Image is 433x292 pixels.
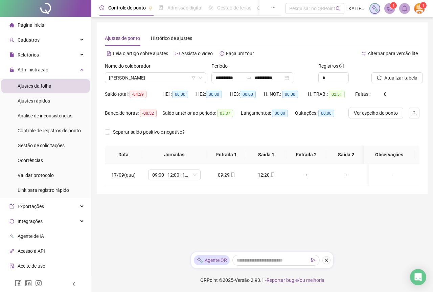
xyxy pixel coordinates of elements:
div: + [292,171,321,179]
span: audit [9,264,14,268]
label: Nome do colaborador [105,62,155,70]
th: Data [105,145,142,164]
span: 00:00 [272,110,288,117]
span: Análise de inconsistências [18,113,72,118]
img: sparkle-icon.fc2bf0ac1784a2077858766a79e2daf3.svg [197,257,203,264]
span: Ajustes rápidos [18,98,50,104]
div: Banco de horas: [105,109,162,117]
span: instagram [35,280,42,287]
span: mobile [230,173,235,177]
span: linkedin [25,280,32,287]
span: Relatórios [18,52,39,58]
th: Saída 2 [326,145,366,164]
div: HE 2: [196,90,230,98]
span: 00:00 [282,91,298,98]
span: info-circle [339,64,344,68]
div: Saldo total: [105,90,162,98]
span: 1 [422,3,425,8]
span: Faça um tour [226,51,254,56]
th: Entrada 1 [206,145,246,164]
th: Jornadas [142,145,206,164]
span: 02:51 [329,91,345,98]
span: lock [9,67,14,72]
span: 00:00 [318,110,334,117]
div: 12:20 [252,171,281,179]
span: export [9,204,14,209]
span: Controle de ponto [108,5,146,10]
span: KALIFAS [348,5,365,12]
span: Faltas: [355,91,370,97]
span: -00:52 [140,110,157,117]
span: 1 [392,3,395,8]
div: HE 1: [162,90,196,98]
span: clock-circle [99,5,104,10]
span: user-add [9,38,14,42]
span: Link para registro rápido [18,187,69,193]
span: 00:00 [172,91,188,98]
span: Atualizar tabela [384,74,417,82]
div: - [374,171,414,179]
div: Open Intercom Messenger [410,269,426,285]
span: upload [411,110,417,116]
span: Histórico de ajustes [151,36,192,41]
img: 73852 [414,3,425,14]
span: Observações [369,151,409,158]
span: Administração [18,67,48,72]
span: Página inicial [18,22,45,28]
span: down [198,76,202,80]
div: Agente QR [194,255,230,265]
span: youtube [175,51,180,56]
span: search [336,6,341,11]
span: -04:29 [130,91,146,98]
span: api [9,249,14,253]
label: Período [211,62,232,70]
span: Ajustes de ponto [105,36,140,41]
span: Validar protocolo [18,173,54,178]
span: Cadastros [18,37,40,43]
sup: 1 [390,2,397,9]
span: reload [377,75,382,80]
span: 09:00 - 12:00 | 13:00 - 17:20 [152,170,197,180]
th: Entrada 2 [286,145,326,164]
span: Alternar para versão lite [368,51,418,56]
span: Separar saldo positivo e negativo? [110,128,187,136]
img: sparkle-icon.fc2bf0ac1784a2077858766a79e2daf3.svg [371,5,379,12]
span: Aceite de uso [18,263,45,269]
span: to [247,75,252,81]
span: close [324,258,329,263]
span: 0 [384,91,387,97]
span: Gestão de solicitações [18,143,65,148]
div: Saldo anterior ao período: [162,109,241,117]
span: Registros [318,62,344,70]
span: Ajustes da folha [18,83,51,89]
span: Controle de registros de ponto [18,128,81,133]
span: pushpin [149,6,153,10]
th: Saída 1 [246,145,286,164]
span: Ocorrências [18,158,43,163]
span: Agente de IA [18,233,44,239]
span: history [220,51,224,56]
th: Observações [364,145,414,164]
span: sync [9,219,14,224]
span: ellipsis [271,5,276,10]
span: filter [191,76,196,80]
span: dashboard [257,5,262,10]
span: 00:00 [206,91,222,98]
span: sun [208,5,213,10]
span: Versão [235,277,250,283]
span: Acesso à API [18,248,45,254]
span: Ver espelho de ponto [354,109,398,117]
div: 09:29 [212,171,241,179]
div: H. NOT.: [264,90,308,98]
span: Reportar bug e/ou melhoria [267,277,324,283]
div: Lançamentos: [241,109,295,117]
div: H. TRAB.: [308,90,355,98]
span: Integrações [18,219,43,224]
span: file-text [107,51,111,56]
span: Gestão de férias [217,5,251,10]
button: Atualizar tabela [371,72,423,83]
span: file-done [159,5,163,10]
span: mobile [270,173,275,177]
span: facebook [15,280,22,287]
div: Quitações: [295,109,342,117]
